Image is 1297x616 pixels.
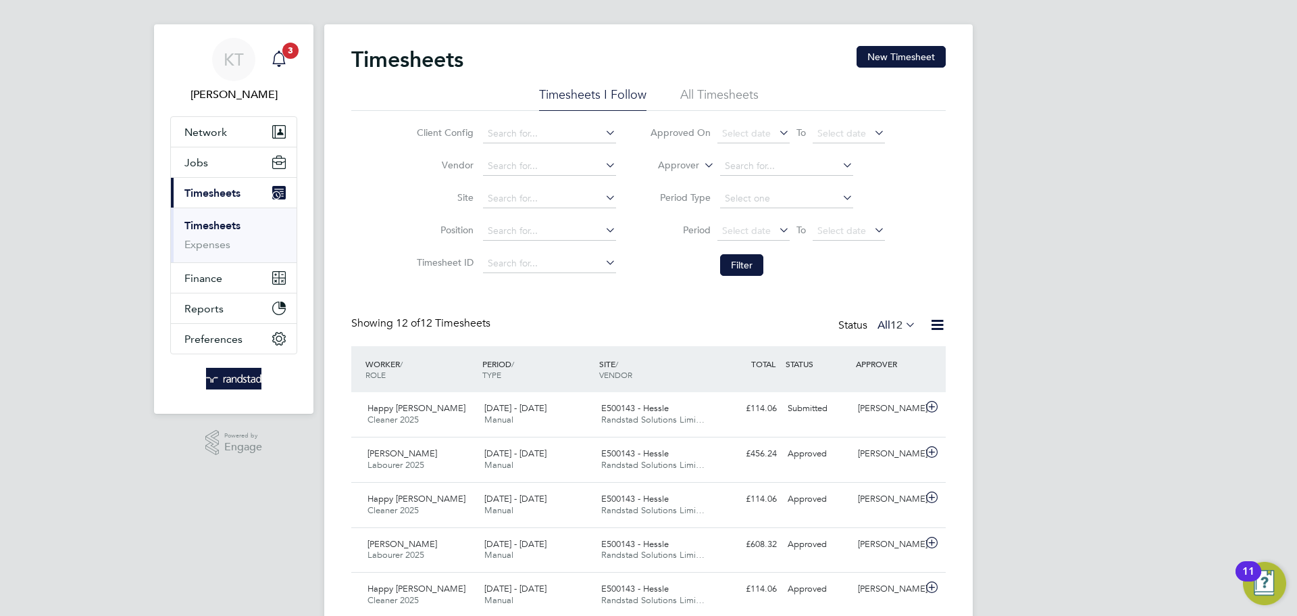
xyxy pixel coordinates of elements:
[601,402,669,414] span: E500143 - Hessle
[596,352,713,387] div: SITE
[890,318,902,332] span: 12
[792,221,810,239] span: To
[206,368,262,389] img: randstad-logo-retina.png
[479,352,596,387] div: PERIOD
[170,38,297,103] a: KT[PERSON_NAME]
[171,147,297,177] button: Jobs
[367,583,465,594] span: Happy [PERSON_NAME]
[601,414,705,425] span: Randstad Solutions Limi…
[483,124,616,143] input: Search for...
[680,87,759,111] li: All Timesheets
[782,352,853,376] div: STATUS
[484,583,546,594] span: [DATE] - [DATE]
[712,534,782,556] div: £608.32
[720,254,763,276] button: Filter
[483,157,616,176] input: Search for...
[615,358,618,369] span: /
[184,219,240,232] a: Timesheets
[367,549,424,561] span: Labourer 2025
[367,448,437,459] span: [PERSON_NAME]
[367,414,419,425] span: Cleaner 2025
[184,272,222,285] span: Finance
[171,263,297,293] button: Finance
[782,398,853,420] div: Submitted
[720,189,853,208] input: Select one
[184,156,208,169] span: Jobs
[712,398,782,420] div: £114.06
[484,493,546,504] span: [DATE] - [DATE]
[184,302,224,315] span: Reports
[838,316,919,335] div: Status
[853,534,923,556] div: [PERSON_NAME]
[224,442,262,453] span: Engage
[367,538,437,550] span: [PERSON_NAME]
[853,352,923,376] div: APPROVER
[484,538,546,550] span: [DATE] - [DATE]
[170,87,297,103] span: Kieran Trotter
[484,459,513,471] span: Manual
[712,578,782,600] div: £114.06
[650,191,711,204] label: Period Type
[792,124,810,141] span: To
[1242,571,1254,589] div: 11
[171,324,297,354] button: Preferences
[511,358,514,369] span: /
[712,488,782,511] div: £114.06
[367,459,424,471] span: Labourer 2025
[171,117,297,147] button: Network
[184,187,240,199] span: Timesheets
[483,189,616,208] input: Search for...
[362,352,479,387] div: WORKER
[413,224,474,236] label: Position
[367,504,419,516] span: Cleaner 2025
[367,402,465,414] span: Happy [PERSON_NAME]
[484,549,513,561] span: Manual
[171,178,297,208] button: Timesheets
[484,448,546,459] span: [DATE] - [DATE]
[484,414,513,425] span: Manual
[601,583,669,594] span: E500143 - Hessle
[601,549,705,561] span: Randstad Solutions Limi…
[154,24,313,414] nav: Main navigation
[782,488,853,511] div: Approved
[282,43,299,59] span: 3
[720,157,853,176] input: Search for...
[722,224,771,237] span: Select date
[878,318,916,332] label: All
[413,191,474,204] label: Site
[367,594,419,606] span: Cleaner 2025
[484,504,513,516] span: Manual
[413,256,474,268] label: Timesheet ID
[365,369,386,380] span: ROLE
[483,222,616,241] input: Search for...
[782,534,853,556] div: Approved
[712,443,782,465] div: £456.24
[224,430,262,442] span: Powered by
[351,46,463,73] h2: Timesheets
[782,578,853,600] div: Approved
[599,369,632,380] span: VENDOR
[853,488,923,511] div: [PERSON_NAME]
[601,594,705,606] span: Randstad Solutions Limi…
[484,402,546,414] span: [DATE] - [DATE]
[400,358,403,369] span: /
[853,398,923,420] div: [PERSON_NAME]
[853,443,923,465] div: [PERSON_NAME]
[482,369,501,380] span: TYPE
[638,159,699,172] label: Approver
[650,224,711,236] label: Period
[224,51,244,68] span: KT
[601,448,669,459] span: E500143 - Hessle
[817,224,866,237] span: Select date
[171,208,297,262] div: Timesheets
[601,504,705,516] span: Randstad Solutions Limi…
[205,430,263,456] a: Powered byEngage
[751,358,775,369] span: TOTAL
[367,493,465,504] span: Happy [PERSON_NAME]
[484,594,513,606] span: Manual
[413,126,474,139] label: Client Config
[853,578,923,600] div: [PERSON_NAME]
[170,368,297,389] a: Go to home page
[601,459,705,471] span: Randstad Solutions Limi…
[184,238,230,251] a: Expenses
